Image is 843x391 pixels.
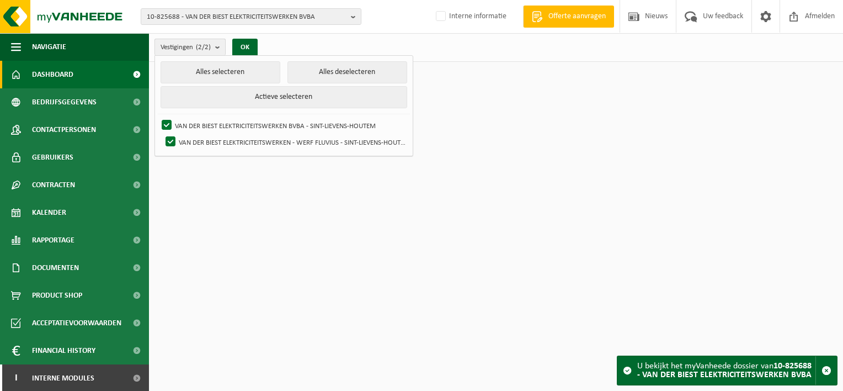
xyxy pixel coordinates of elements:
[287,61,408,83] button: Alles deselecteren
[434,8,506,25] label: Interne informatie
[32,254,79,282] span: Documenten
[32,309,121,337] span: Acceptatievoorwaarden
[161,86,408,108] button: Actieve selecteren
[637,362,812,379] strong: 10-825688 - VAN DER BIEST ELEKTRICITEITSWERKEN BVBA
[546,11,609,22] span: Offerte aanvragen
[232,39,258,56] button: OK
[32,116,96,144] span: Contactpersonen
[161,61,281,83] button: Alles selecteren
[196,44,211,51] count: (2/2)
[32,61,73,88] span: Dashboard
[32,226,74,254] span: Rapportage
[32,171,75,199] span: Contracten
[154,39,226,55] button: Vestigingen(2/2)
[32,199,66,226] span: Kalender
[163,134,407,150] label: VAN DER BIEST ELEKTRICITEITSWERKEN - WERF FLUVIUS - SINT-LIEVENS-HOUTEM
[32,88,97,116] span: Bedrijfsgegevens
[32,282,82,309] span: Product Shop
[141,8,361,25] button: 10-825688 - VAN DER BIEST ELEKTRICITEITSWERKEN BVBA
[161,39,211,56] span: Vestigingen
[32,33,66,61] span: Navigatie
[523,6,614,28] a: Offerte aanvragen
[32,337,95,364] span: Financial History
[637,356,815,385] div: U bekijkt het myVanheede dossier van
[32,144,73,171] span: Gebruikers
[159,117,407,134] label: VAN DER BIEST ELEKTRICITEITSWERKEN BVBA - SINT-LIEVENS-HOUTEM
[147,9,346,25] span: 10-825688 - VAN DER BIEST ELEKTRICITEITSWERKEN BVBA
